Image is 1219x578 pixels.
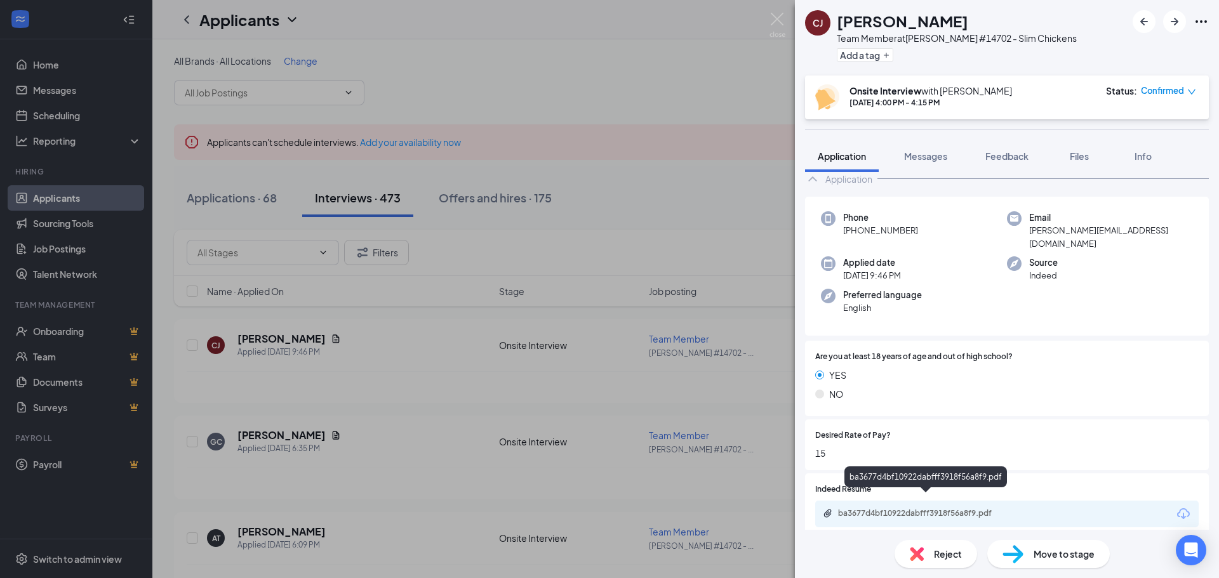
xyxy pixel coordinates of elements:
span: Indeed [1029,269,1058,282]
div: CJ [813,16,823,29]
span: Move to stage [1034,547,1095,561]
span: 15 [815,446,1199,460]
span: Files [1070,150,1089,162]
span: Reject [934,547,962,561]
span: Preferred language [843,289,922,301]
div: ba3677d4bf10922dabfff3918f56a8f9.pdf [844,466,1007,487]
div: Status : [1106,84,1137,97]
span: Info [1135,150,1152,162]
div: Team Member at [PERSON_NAME] #14702 - Slim Chickens [837,32,1077,44]
button: ArrowLeftNew [1133,10,1156,33]
span: Phone [843,211,918,224]
div: [DATE] 4:00 PM - 4:15 PM [849,97,1012,108]
span: Application [818,150,866,162]
span: Confirmed [1141,84,1184,97]
div: Open Intercom Messenger [1176,535,1206,565]
span: [DATE] 9:46 PM [843,269,901,282]
svg: Plus [883,51,890,59]
span: English [843,301,922,314]
h1: [PERSON_NAME] [837,10,968,32]
span: Email [1029,211,1193,224]
span: YES [829,368,846,382]
div: Application [825,173,872,185]
svg: ArrowLeftNew [1136,14,1152,29]
svg: Download [1176,506,1191,522]
span: Applied date [843,256,901,269]
span: Feedback [985,150,1029,162]
svg: ArrowRight [1167,14,1182,29]
span: Messages [904,150,947,162]
div: ba3677d4bf10922dabfff3918f56a8f9.pdf [838,508,1016,518]
svg: Paperclip [823,508,833,518]
span: Are you at least 18 years of age and out of high school? [815,351,1013,363]
span: Indeed Resume [815,483,871,496]
span: [PERSON_NAME][EMAIL_ADDRESS][DOMAIN_NAME] [1029,224,1193,250]
b: Onsite Interview [849,85,921,96]
button: PlusAdd a tag [837,48,893,62]
a: Paperclipba3677d4bf10922dabfff3918f56a8f9.pdf [823,508,1029,520]
div: with [PERSON_NAME] [849,84,1012,97]
span: Source [1029,256,1058,269]
svg: Ellipses [1194,14,1209,29]
button: ArrowRight [1163,10,1186,33]
span: [PHONE_NUMBER] [843,224,918,237]
svg: ChevronUp [805,171,820,187]
span: down [1187,88,1196,96]
span: NO [829,387,843,401]
span: Desired Rate of Pay? [815,430,891,442]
